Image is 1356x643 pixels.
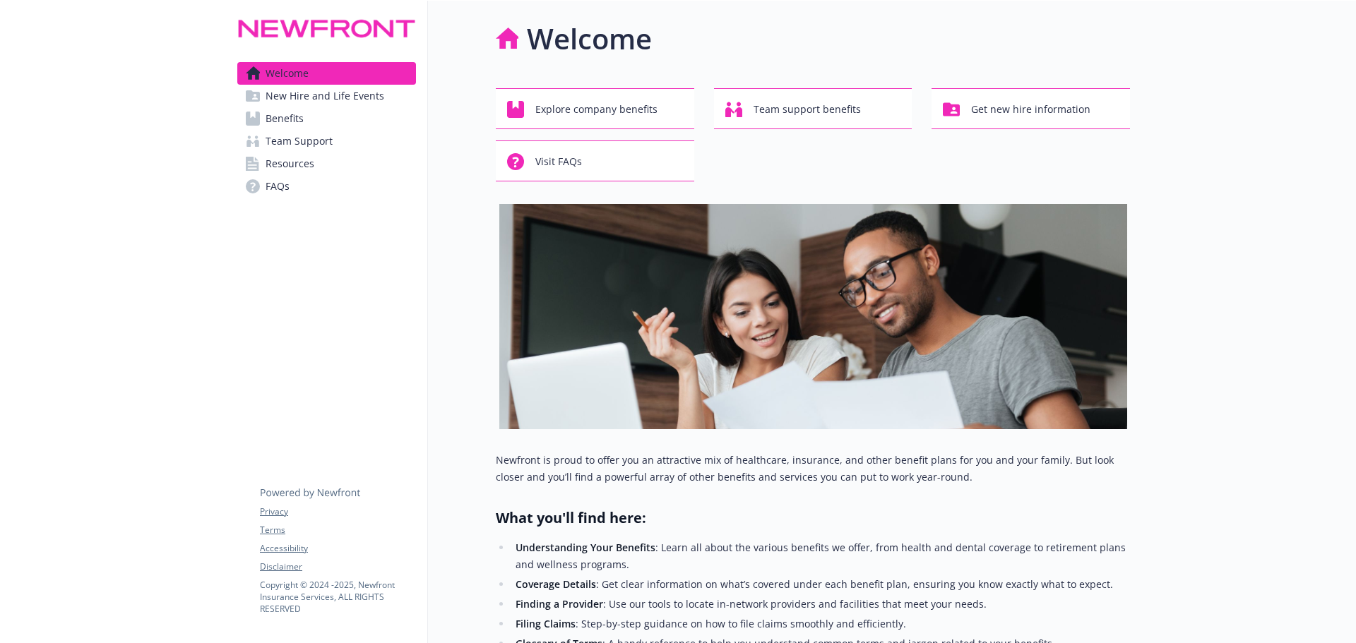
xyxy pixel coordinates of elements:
button: Visit FAQs [496,140,694,181]
h1: Welcome [527,18,652,60]
a: Welcome [237,62,416,85]
span: Welcome [266,62,309,85]
button: Get new hire information [932,88,1130,129]
img: overview page banner [499,204,1127,429]
a: Accessibility [260,542,415,555]
span: Team Support [266,130,333,152]
span: New Hire and Life Events [266,85,384,107]
span: Benefits [266,107,304,130]
a: FAQs [237,175,416,198]
a: Privacy [260,505,415,518]
span: Get new hire information [971,96,1090,123]
a: New Hire and Life Events [237,85,416,107]
a: Benefits [237,107,416,130]
a: Disclaimer [260,560,415,573]
span: Team support benefits [754,96,861,123]
strong: Understanding Your Benefits [516,541,655,554]
a: Team Support [237,130,416,152]
h2: What you'll find here: [496,508,1130,528]
span: Visit FAQs [535,148,582,175]
p: Newfront is proud to offer you an attractive mix of healthcare, insurance, and other benefit plan... [496,452,1130,486]
a: Resources [237,152,416,175]
span: Resources [266,152,314,175]
button: Explore company benefits [496,88,694,129]
strong: Coverage Details [516,577,596,591]
li: : Use our tools to locate in-network providers and facilities that meet your needs. [511,596,1130,613]
li: : Learn all about the various benefits we offer, from health and dental coverage to retirement pl... [511,539,1130,573]
p: Copyright © 2024 - 2025 , Newfront Insurance Services, ALL RIGHTS RESERVED [260,579,415,615]
li: : Step-by-step guidance on how to file claims smoothly and efficiently. [511,615,1130,632]
span: FAQs [266,175,290,198]
span: Explore company benefits [535,96,658,123]
strong: Filing Claims [516,617,576,630]
li: : Get clear information on what’s covered under each benefit plan, ensuring you know exactly what... [511,576,1130,593]
a: Terms [260,524,415,536]
button: Team support benefits [714,88,912,129]
strong: Finding a Provider [516,597,603,611]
